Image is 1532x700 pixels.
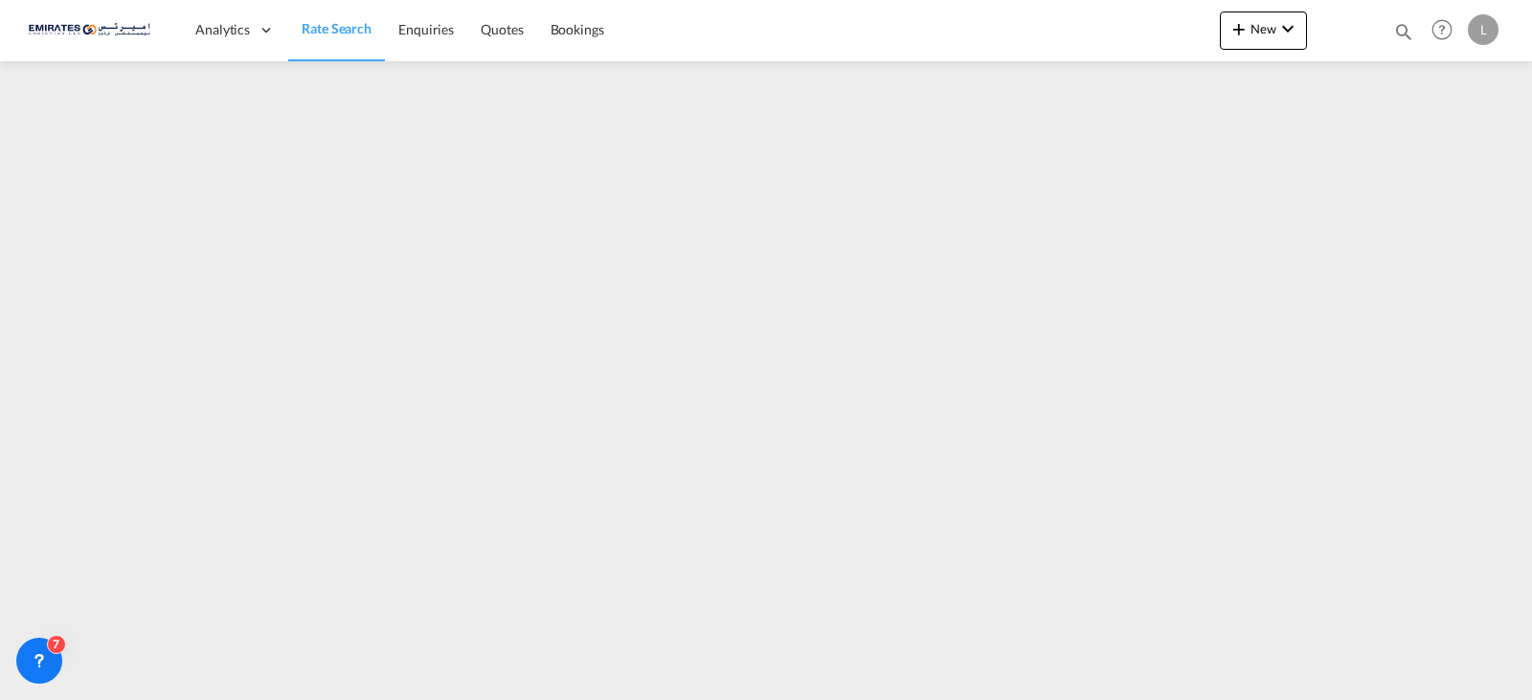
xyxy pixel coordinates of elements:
[398,21,454,37] span: Enquiries
[1228,17,1250,40] md-icon: icon-plus 400-fg
[1468,14,1498,45] div: L
[1276,17,1299,40] md-icon: icon-chevron-down
[1393,21,1414,50] div: icon-magnify
[1228,21,1299,36] span: New
[29,9,158,52] img: c67187802a5a11ec94275b5db69a26e6.png
[1426,13,1468,48] div: Help
[481,21,523,37] span: Quotes
[1426,13,1458,46] span: Help
[195,20,250,39] span: Analytics
[1393,21,1414,42] md-icon: icon-magnify
[551,21,604,37] span: Bookings
[1220,11,1307,50] button: icon-plus 400-fgNewicon-chevron-down
[302,20,372,36] span: Rate Search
